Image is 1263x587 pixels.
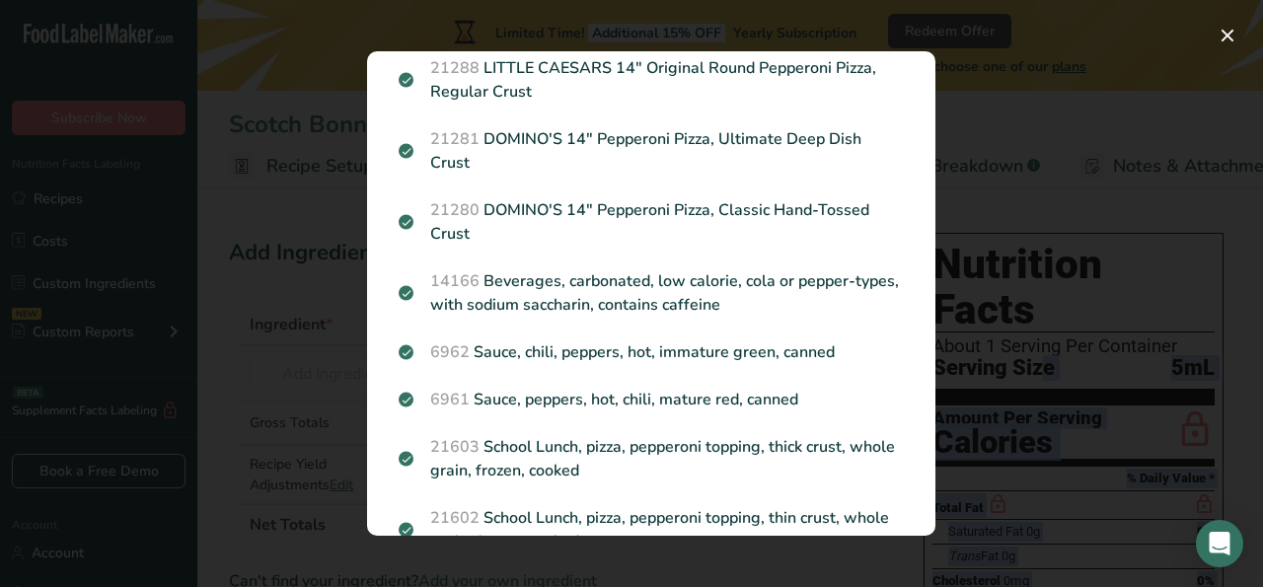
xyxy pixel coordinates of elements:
[430,389,470,410] span: 6961
[399,198,904,246] p: DOMINO'S 14" Pepperoni Pizza, Classic Hand-Tossed Crust
[399,340,904,364] p: Sauce, chili, peppers, hot, immature green, canned
[430,341,470,363] span: 6962
[399,269,904,317] p: Beverages, carbonated, low calorie, cola or pepper-types, with sodium saccharin, contains caffeine
[1196,520,1243,567] div: Open Intercom Messenger
[399,388,904,411] p: Sauce, peppers, hot, chili, mature red, canned
[430,507,480,529] span: 21602
[430,57,480,79] span: 21288
[430,128,480,150] span: 21281
[399,127,904,175] p: DOMINO'S 14" Pepperoni Pizza, Ultimate Deep Dish Crust
[430,199,480,221] span: 21280
[399,506,904,553] p: School Lunch, pizza, pepperoni topping, thin crust, whole grain, frozen, cooked
[399,56,904,104] p: LITTLE CAESARS 14" Original Round Pepperoni Pizza, Regular Crust
[430,270,480,292] span: 14166
[399,435,904,482] p: School Lunch, pizza, pepperoni topping, thick crust, whole grain, frozen, cooked
[430,436,480,458] span: 21603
